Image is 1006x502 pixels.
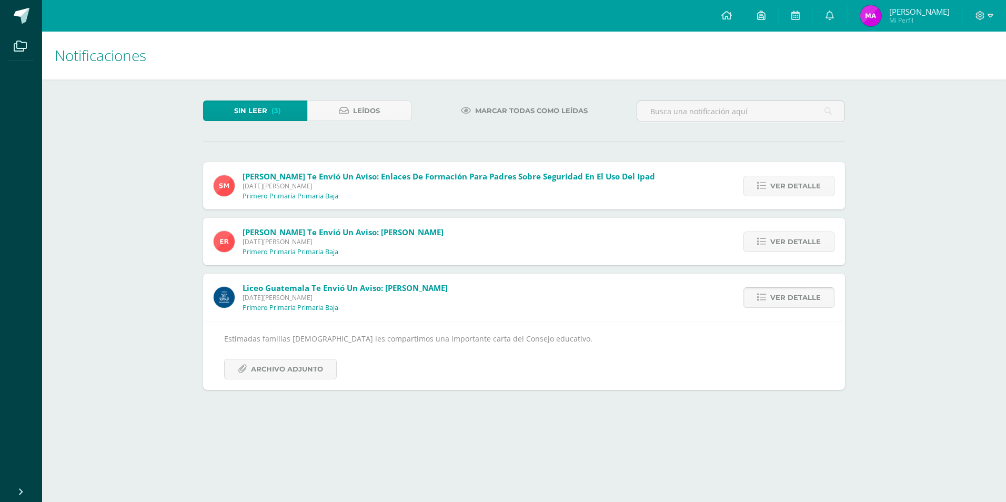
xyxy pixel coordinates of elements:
a: Archivo Adjunto [224,359,337,379]
span: Ver detalle [770,288,821,307]
a: Leídos [307,101,411,121]
span: Liceo Guatemala te envió un aviso: [PERSON_NAME] [243,283,448,293]
span: Sin leer [234,101,267,121]
span: Ver detalle [770,176,821,196]
div: Estimadas familias [DEMOGRAPHIC_DATA] les compartimos una importante carta del Consejo educativo. [224,332,824,379]
span: Marcar todas como leídas [475,101,588,121]
img: e1f29bed95048a3836d337a8f8a9f0d3.png [860,5,881,26]
span: [PERSON_NAME] te envió un aviso: Enlaces de Formación para padres sobre seguridad en el Uso del Ipad [243,171,655,182]
span: Archivo Adjunto [251,359,323,379]
p: Primero Primaria Primaria Baja [243,192,338,200]
img: a4c9654d905a1a01dc2161da199b9124.png [214,175,235,196]
span: [DATE][PERSON_NAME] [243,293,448,302]
span: (3) [271,101,281,121]
span: [DATE][PERSON_NAME] [243,237,444,246]
span: Ver detalle [770,232,821,252]
span: Leídos [353,101,380,121]
img: b41cd0bd7c5dca2e84b8bd7996f0ae72.png [214,287,235,308]
a: Marcar todas como leídas [448,101,601,121]
span: [PERSON_NAME] te envió un aviso: [PERSON_NAME] [243,227,444,237]
input: Busca una notificación aquí [637,101,844,122]
span: Mi Perfil [889,16,950,25]
p: Primero Primaria Primaria Baja [243,248,338,256]
img: ed9d0f9ada1ed51f1affca204018d046.png [214,231,235,252]
p: Primero Primaria Primaria Baja [243,304,338,312]
span: Notificaciones [55,45,146,65]
a: Sin leer(3) [203,101,307,121]
span: [PERSON_NAME] [889,6,950,17]
span: [DATE][PERSON_NAME] [243,182,655,190]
